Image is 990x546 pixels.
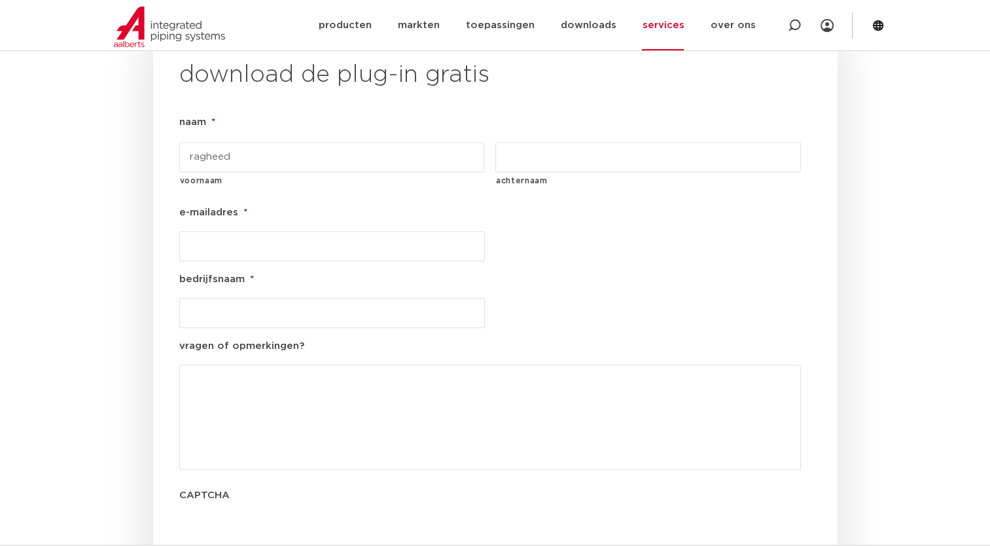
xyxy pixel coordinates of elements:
h2: download de plug-in gratis [179,60,811,91]
label: naam [179,116,215,129]
label: voornaam [180,173,485,189]
label: e-mailadres [179,206,247,219]
label: vragen of opmerkingen? [179,340,304,353]
label: bedrijfsnaam [179,273,254,286]
label: CAPTCHA [179,489,230,502]
label: achternaam [496,173,801,189]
